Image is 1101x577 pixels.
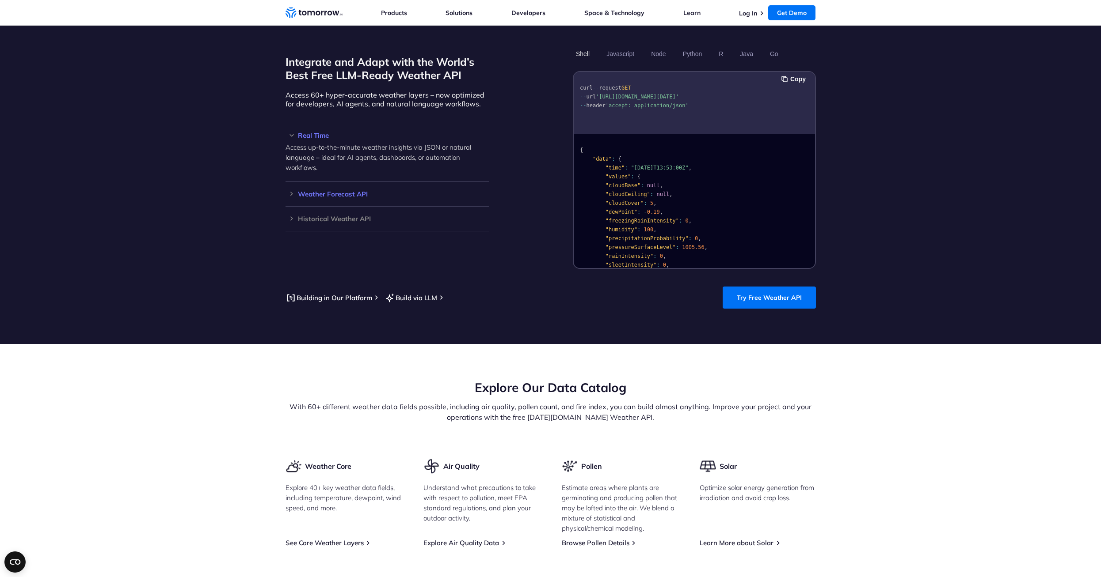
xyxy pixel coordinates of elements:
span: curl [580,85,593,91]
div: Real Time [286,132,489,139]
span: "rainIntensity" [605,253,653,259]
button: Python [679,46,705,61]
span: '[URL][DOMAIN_NAME][DATE]' [596,94,679,100]
span: : [637,226,640,233]
span: GET [621,85,631,91]
span: "cloudBase" [605,182,640,189]
span: -- [580,94,586,100]
span: , [653,226,656,233]
span: { [580,147,583,153]
a: Get Demo [768,5,815,20]
a: Browse Pollen Details [562,539,629,547]
span: , [698,235,701,241]
p: Estimate areas where plants are germinating and producing pollen that may be lofted into the air.... [562,483,678,533]
a: Explore Air Quality Data [423,539,499,547]
p: Understand what precautions to take with respect to pollution, meet EPA standard regulations, and... [423,483,540,523]
span: 100 [644,226,653,233]
span: "data" [592,156,611,162]
span: , [688,218,691,224]
button: Java [737,46,756,61]
span: 'accept: application/json' [605,102,688,109]
span: 0 [695,235,698,241]
span: , [704,244,707,250]
span: 0 [685,218,688,224]
a: Learn More about Solar [700,539,773,547]
a: Solutions [446,9,472,17]
span: "humidity" [605,226,637,233]
span: "time" [605,165,624,171]
button: Shell [573,46,593,61]
span: null [647,182,659,189]
span: , [666,262,669,268]
a: Products [381,9,407,17]
span: 0 [663,262,666,268]
span: : [640,182,644,189]
h3: Weather Core [305,461,351,471]
h2: Integrate and Adapt with the World’s Best Free LLM-Ready Weather API [286,55,489,82]
a: Log In [739,9,757,17]
a: Space & Technology [584,9,644,17]
span: : [631,173,634,180]
p: Optimize solar energy generation from irradiation and avoid crop loss. [700,483,816,503]
span: 1005.56 [682,244,705,250]
span: : [650,191,653,197]
button: Go [766,46,781,61]
a: Developers [511,9,545,17]
button: R [716,46,726,61]
button: Javascript [603,46,637,61]
span: : [678,218,682,224]
h3: Historical Weather API [286,215,489,222]
span: request [599,85,621,91]
p: Access up-to-the-minute weather insights via JSON or natural language – ideal for AI agents, dash... [286,142,489,173]
span: : [637,209,640,215]
span: : [656,262,659,268]
span: "precipitationProbability" [605,235,688,241]
button: Copy [781,74,808,84]
h3: Pollen [581,461,602,471]
span: -- [580,102,586,109]
span: : [612,156,615,162]
span: : [688,235,691,241]
span: : [644,200,647,206]
span: , [688,165,691,171]
button: Open CMP widget [4,551,26,573]
span: -- [592,85,598,91]
h2: Explore Our Data Catalog [286,379,816,396]
span: "[DATE]T13:53:00Z" [631,165,688,171]
span: "cloudCover" [605,200,644,206]
span: "pressureSurfaceLevel" [605,244,675,250]
span: "dewPoint" [605,209,637,215]
span: , [669,191,672,197]
a: Home link [286,6,343,19]
span: 0.19 [647,209,659,215]
button: Node [648,46,669,61]
span: null [656,191,669,197]
a: Try Free Weather API [723,287,816,309]
p: Explore 40+ key weather data fields, including temperature, dewpoint, wind speed, and more. [286,483,402,513]
span: "values" [605,173,631,180]
p: Access 60+ hyper-accurate weather layers – now optimized for developers, AI agents, and natural l... [286,91,489,108]
span: : [653,253,656,259]
p: With 60+ different weather data fields possible, including air quality, pollen count, and fire in... [286,401,816,422]
span: { [618,156,621,162]
span: 0 [659,253,663,259]
span: "cloudCeiling" [605,191,650,197]
span: , [663,253,666,259]
span: : [625,165,628,171]
h3: Solar [720,461,737,471]
span: { [637,173,640,180]
h3: Air Quality [443,461,480,471]
a: Learn [683,9,701,17]
span: 5 [650,200,653,206]
span: "freezingRainIntensity" [605,218,678,224]
span: header [586,102,605,109]
h3: Weather Forecast API [286,191,489,197]
span: "sleetIntensity" [605,262,656,268]
span: url [586,94,596,100]
a: Building in Our Platform [286,292,372,303]
a: See Core Weather Layers [286,539,364,547]
span: , [659,209,663,215]
span: , [659,182,663,189]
